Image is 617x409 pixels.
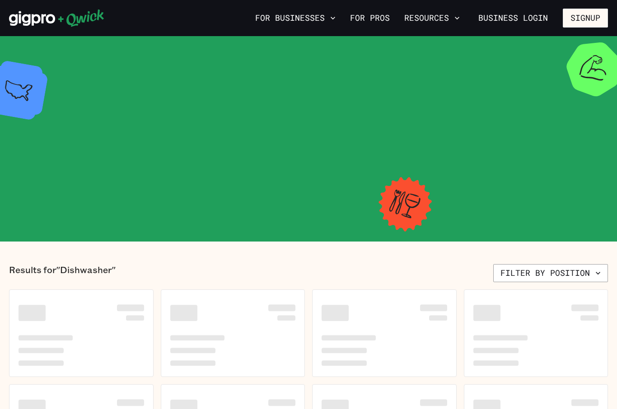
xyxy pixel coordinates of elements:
[252,10,339,26] button: For Businesses
[346,10,393,26] a: For Pros
[401,10,463,26] button: Resources
[563,9,608,28] button: Signup
[493,264,608,282] button: Filter by position
[471,9,556,28] a: Business Login
[9,264,116,282] p: Results for "Dishwasher"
